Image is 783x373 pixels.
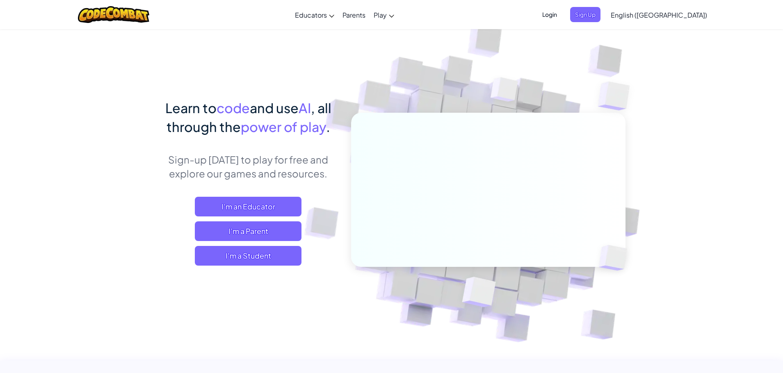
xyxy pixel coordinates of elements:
[370,4,398,26] a: Play
[291,4,338,26] a: Educators
[442,259,515,328] img: Overlap cubes
[295,11,327,19] span: Educators
[158,152,339,180] p: Sign-up [DATE] to play for free and explore our games and resources.
[475,61,534,122] img: Overlap cubes
[607,4,711,26] a: English ([GEOGRAPHIC_DATA])
[195,221,301,241] a: I'm a Parent
[299,100,311,116] span: AI
[582,61,653,131] img: Overlap cubes
[195,246,301,266] button: I'm a Student
[338,4,370,26] a: Parents
[250,100,299,116] span: and use
[241,118,326,135] span: power of play
[217,100,250,116] span: code
[195,197,301,216] a: I'm an Educator
[78,6,150,23] img: CodeCombat logo
[326,118,330,135] span: .
[537,7,562,22] button: Login
[570,7,600,22] button: Sign Up
[585,228,646,288] img: Overlap cubes
[165,100,217,116] span: Learn to
[374,11,387,19] span: Play
[611,11,707,19] span: English ([GEOGRAPHIC_DATA])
